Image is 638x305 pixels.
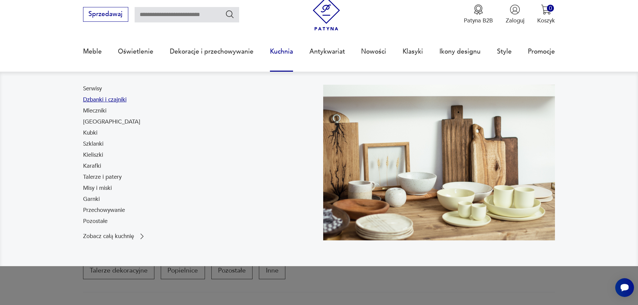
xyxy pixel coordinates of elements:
p: Koszyk [537,17,555,24]
a: Kubki [83,129,97,137]
a: Mleczniki [83,107,107,115]
a: Oświetlenie [118,36,153,67]
a: Pozostałe [83,217,108,225]
img: Ikona medalu [473,4,484,15]
div: 0 [547,5,554,12]
a: Kuchnia [270,36,293,67]
a: Style [497,36,512,67]
p: Zaloguj [506,17,524,24]
a: Promocje [528,36,555,67]
a: Ikona medaluPatyna B2B [464,4,493,24]
button: 0Koszyk [537,4,555,24]
p: Zobacz całą kuchnię [83,234,134,239]
a: Karafki [83,162,101,170]
button: Sprzedawaj [83,7,128,22]
a: [GEOGRAPHIC_DATA] [83,118,140,126]
a: Kieliszki [83,151,103,159]
button: Patyna B2B [464,4,493,24]
a: Garnki [83,195,100,203]
a: Ikony designu [439,36,481,67]
a: Klasyki [403,36,423,67]
a: Meble [83,36,102,67]
p: Patyna B2B [464,17,493,24]
a: Sprzedawaj [83,12,128,17]
button: Zaloguj [506,4,524,24]
button: Szukaj [225,9,235,19]
a: Talerze i patery [83,173,122,181]
a: Zobacz całą kuchnię [83,232,146,240]
a: Dzbanki i czajniki [83,96,127,104]
a: Serwisy [83,85,102,93]
a: Misy i miski [83,184,112,192]
a: Szklanki [83,140,103,148]
img: Ikonka użytkownika [510,4,520,15]
img: Ikona koszyka [541,4,551,15]
a: Antykwariat [309,36,345,67]
a: Dekoracje i przechowywanie [170,36,254,67]
a: Nowości [361,36,386,67]
a: Przechowywanie [83,206,125,214]
iframe: Smartsupp widget button [615,278,634,297]
img: b2f6bfe4a34d2e674d92badc23dc4074.jpg [323,85,555,240]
